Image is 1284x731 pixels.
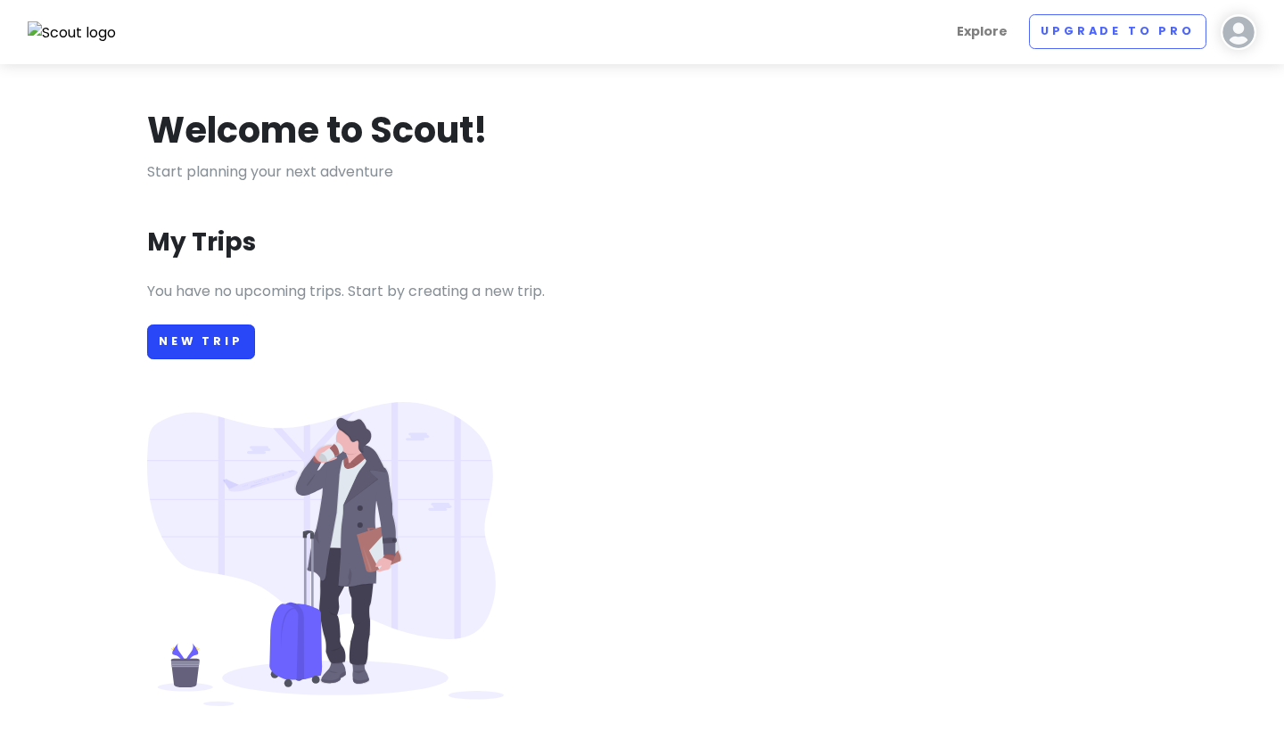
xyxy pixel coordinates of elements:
img: User profile [1221,14,1256,50]
a: Upgrade to Pro [1029,14,1206,49]
a: New Trip [147,324,255,359]
img: Scout logo [28,21,117,45]
h3: My Trips [147,226,256,259]
p: Start planning your next adventure [147,160,1137,184]
a: Explore [950,14,1015,49]
p: You have no upcoming trips. Start by creating a new trip. [147,280,1137,303]
img: Person with luggage at airport [147,402,504,706]
h1: Welcome to Scout! [147,107,488,153]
